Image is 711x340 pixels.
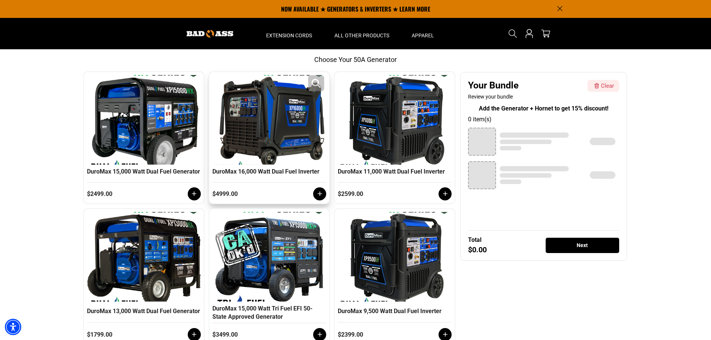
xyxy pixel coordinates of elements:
div: DuroMax 15,000 Watt Dual Fuel Generator [87,168,201,183]
div: Add the Generator + Hornet to get 15% discount! [479,104,608,113]
div: Choose Your 50A Generator [314,54,397,65]
div: Clear [601,82,614,90]
div: $3499.00 [212,331,280,338]
div: Accessibility Menu [5,319,21,335]
summary: Extension Cords [255,18,323,49]
div: $4999.00 [212,190,280,197]
span: Apparel [412,32,434,39]
div: DuroMax 11,000 Watt Dual Fuel Inverter [338,168,452,183]
a: cart [540,29,552,38]
div: DuroMax 16,000 Watt Dual Fuel Inverter [212,168,326,183]
div: $0.00 [468,246,487,253]
summary: Apparel [400,18,445,49]
div: 0 item(s) [468,115,619,124]
div: Next [546,238,620,253]
div: DuroMax 13,000 Watt Dual Fuel Generator [87,307,201,322]
summary: Search [507,28,519,40]
a: Open this option [523,18,535,49]
div: $1799.00 [87,331,154,338]
summary: All Other Products [323,18,400,49]
div: Review your bundle [468,93,584,100]
div: Total [468,236,481,243]
div: Your Bundle [468,80,584,91]
div: $2399.00 [338,331,405,338]
div: DuroMax 9,500 Watt Dual Fuel Inverter [338,307,452,322]
div: DuroMax 15,000 Watt Tri Fuel EFI 50-State Approved Generator [212,305,326,323]
div: $2499.00 [87,190,154,197]
img: Bad Ass Extension Cords [187,30,233,38]
span: Extension Cords [266,32,312,39]
div: $2599.00 [338,190,405,197]
span: All Other Products [334,32,389,39]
